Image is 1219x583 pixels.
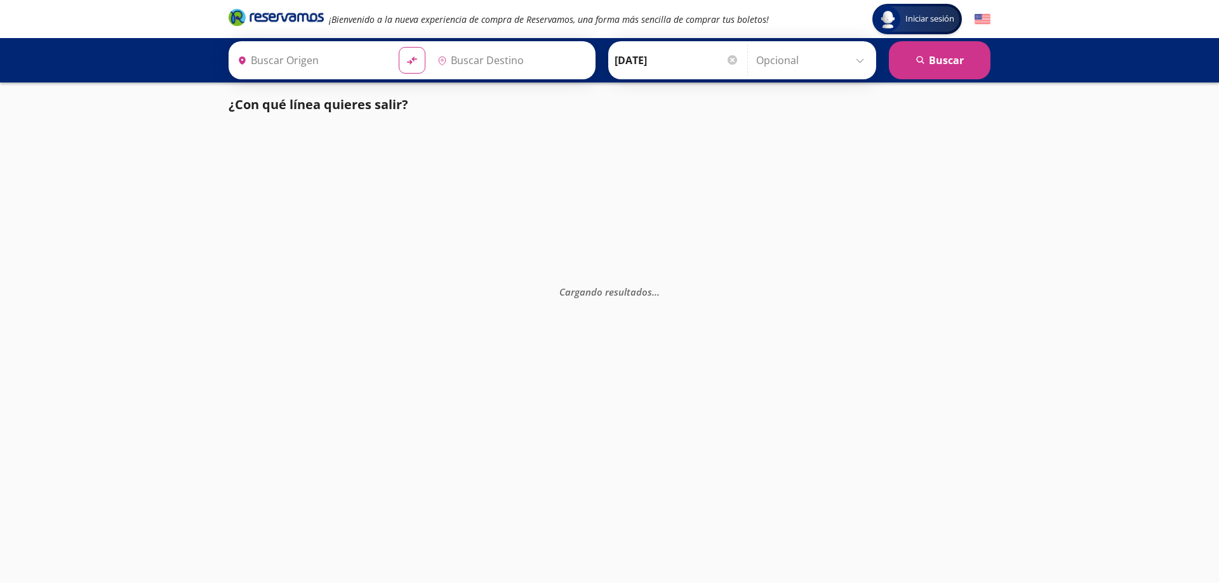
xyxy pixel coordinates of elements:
[900,13,959,25] span: Iniciar sesión
[229,8,324,27] i: Brand Logo
[657,285,660,298] span: .
[229,8,324,30] a: Brand Logo
[229,95,408,114] p: ¿Con qué línea quieres salir?
[655,285,657,298] span: .
[889,41,990,79] button: Buscar
[756,44,870,76] input: Opcional
[559,285,660,298] em: Cargando resultados
[329,13,769,25] em: ¡Bienvenido a la nueva experiencia de compra de Reservamos, una forma más sencilla de comprar tus...
[232,44,389,76] input: Buscar Origen
[652,285,655,298] span: .
[432,44,589,76] input: Buscar Destino
[975,11,990,27] button: English
[615,44,739,76] input: Elegir Fecha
